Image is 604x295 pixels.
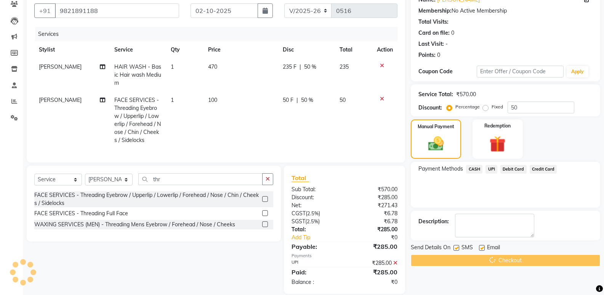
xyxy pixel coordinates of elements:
div: ( ) [286,210,344,218]
input: Search by Name/Mobile/Email/Code [55,3,179,18]
span: | [296,96,298,104]
th: Total [335,41,373,58]
span: HAIR WASH - Basic Hair wash Medium [114,63,161,86]
div: Points: [418,51,436,59]
span: 50 % [301,96,313,104]
span: CASH [466,165,482,174]
span: 1 [171,97,174,103]
div: WAXING SERVICES (MEN) - Threading Mens Eyebrow / Forehead / Nose / Cheeks [34,221,235,229]
div: Payments [292,253,397,259]
div: Paid: [286,268,344,277]
div: Payable: [286,242,344,251]
div: ₹6.78 [344,218,403,226]
label: Manual Payment [418,123,454,130]
div: Discount: [286,193,344,202]
input: Enter Offer / Coupon Code [477,66,564,77]
span: 50 [340,97,346,103]
div: - [445,40,448,48]
span: CGST [292,210,306,217]
div: ₹0 [354,234,403,242]
div: No Active Membership [418,7,593,15]
input: Search or Scan [138,173,263,185]
div: Service Total: [418,90,453,98]
div: ₹570.00 [344,185,403,193]
label: Redemption [484,123,511,129]
div: FACE SERVICES - Threading Full Face [34,210,128,218]
label: Fixed [492,103,503,110]
span: Send Details On [411,243,450,253]
img: _gift.svg [484,134,511,154]
div: ₹570.00 [456,90,476,98]
div: ₹285.00 [344,268,403,277]
span: 2.5% [307,218,318,224]
th: Disc [278,41,335,58]
span: 1 [171,63,174,70]
span: [PERSON_NAME] [39,97,82,103]
div: Sub Total: [286,185,344,193]
div: 0 [437,51,440,59]
div: ₹271.43 [344,202,403,210]
div: ₹0 [344,278,403,286]
span: 235 [340,63,349,70]
div: Membership: [418,7,452,15]
div: FACE SERVICES - Threading Eyebrow / Upperlip / Lowerlip / Forehead / Nose / Chin / Cheeks / Sidel... [34,191,259,207]
div: ( ) [286,218,344,226]
div: Discount: [418,104,442,112]
span: 2.5% [307,210,319,216]
span: | [300,63,301,71]
div: Coupon Code [418,68,476,76]
span: Debit Card [500,165,527,174]
a: Add Tip [286,234,354,242]
div: ₹285.00 [344,226,403,234]
div: Balance : [286,278,344,286]
div: ₹285.00 [344,193,403,202]
div: Last Visit: [418,40,444,48]
div: Total Visits: [418,18,449,26]
div: Net: [286,202,344,210]
span: FACE SERVICES - Threading Eyebrow / Upperlip / Lowerlip / Forehead / Nose / Chin / Cheeks / Sidel... [114,97,161,143]
div: UPI [286,259,344,267]
div: Total: [286,226,344,234]
div: Card on file: [418,29,450,37]
label: Percentage [455,103,480,110]
div: ₹285.00 [344,259,403,267]
span: 50 F [283,96,293,104]
div: Description: [418,218,449,226]
th: Price [203,41,278,58]
button: Apply [567,66,588,77]
th: Stylist [34,41,110,58]
span: 235 F [283,63,296,71]
span: 470 [208,63,217,70]
span: Email [487,243,500,253]
th: Action [372,41,397,58]
div: ₹6.78 [344,210,403,218]
button: +91 [34,3,56,18]
div: ₹285.00 [344,242,403,251]
span: SMS [461,243,473,253]
span: Payment Methods [418,165,463,173]
span: SGST [292,218,305,225]
img: _cash.svg [423,135,449,153]
span: UPI [485,165,497,174]
div: Services [35,27,403,41]
div: 0 [451,29,454,37]
span: Total [292,174,309,182]
span: Credit Card [530,165,557,174]
span: 50 % [304,63,316,71]
span: 100 [208,97,217,103]
th: Qty [166,41,204,58]
span: [PERSON_NAME] [39,63,82,70]
th: Service [110,41,166,58]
